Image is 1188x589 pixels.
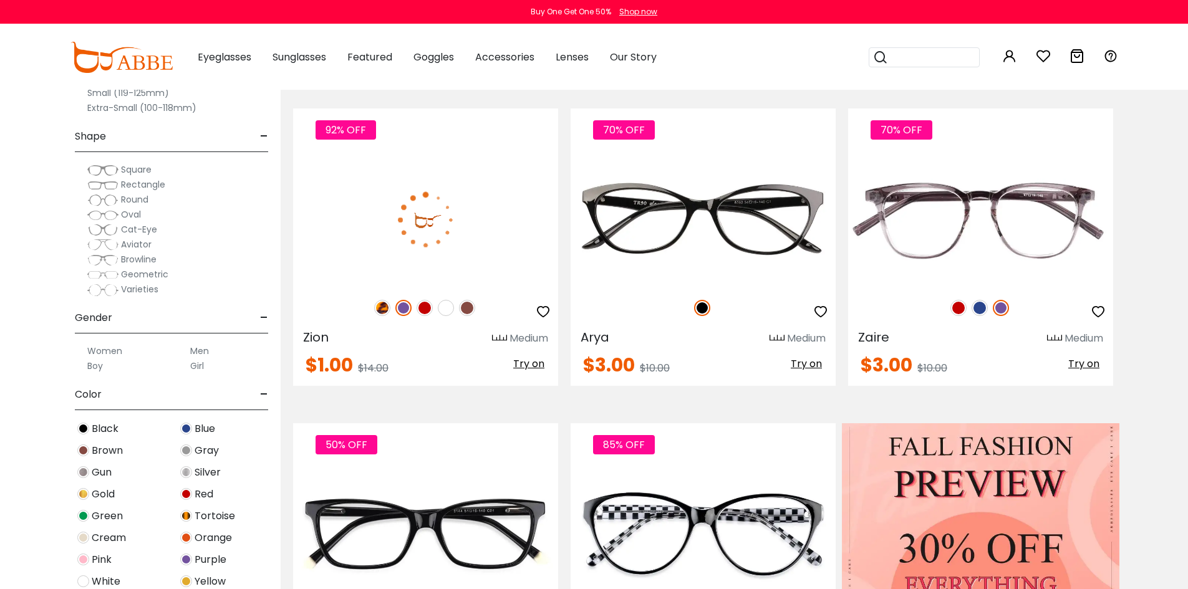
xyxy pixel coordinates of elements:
[77,575,89,587] img: White
[417,300,433,316] img: Red
[593,120,655,140] span: 70% OFF
[770,334,785,343] img: size ruler
[180,553,192,565] img: Purple
[395,300,412,316] img: Purple
[950,300,967,316] img: Red
[87,358,103,373] label: Boy
[1068,357,1099,371] span: Try on
[1065,356,1103,372] button: Try on
[531,6,611,17] div: Buy One Get One 50%
[613,6,657,17] a: Shop now
[180,423,192,434] img: Blue
[77,510,89,522] img: Green
[513,357,544,371] span: Try on
[190,358,204,373] label: Girl
[180,532,192,544] img: Orange
[77,423,89,434] img: Black
[190,343,209,358] label: Men
[87,254,118,266] img: Browline.png
[121,208,141,221] span: Oval
[92,530,126,545] span: Cream
[848,153,1113,286] a: Purple Zaire - TR ,Universal Bridge Fit
[1047,334,1062,343] img: size ruler
[92,487,115,502] span: Gold
[180,488,192,500] img: Red
[316,435,377,454] span: 50% OFF
[195,552,226,567] span: Purple
[438,300,454,316] img: White
[195,574,226,589] span: Yellow
[87,343,122,358] label: Women
[75,380,102,409] span: Color
[121,223,157,236] span: Cat-Eye
[92,421,118,436] span: Black
[459,300,475,316] img: Brown
[75,303,112,333] span: Gender
[694,300,710,316] img: Black
[195,530,232,545] span: Orange
[121,163,152,176] span: Square
[87,179,118,191] img: Rectangle.png
[413,50,454,64] span: Goggles
[121,178,165,191] span: Rectangle
[87,85,169,100] label: Small (119-125mm)
[121,268,168,280] span: Geometric
[593,435,655,454] span: 85% OFF
[640,361,670,375] span: $10.00
[87,239,118,251] img: Aviator.png
[347,50,392,64] span: Featured
[273,50,326,64] span: Sunglasses
[87,164,118,176] img: Square.png
[195,443,219,458] span: Gray
[293,153,558,286] img: Purple Zion - Acetate ,Universal Bridge Fit
[260,380,268,409] span: -
[77,466,89,478] img: Gun
[75,122,106,151] span: Shape
[92,443,123,458] span: Brown
[917,361,947,375] span: $10.00
[571,153,836,286] img: Black Arya - TR ,Universal Bridge Fit
[195,509,235,524] span: Tortoise
[121,193,148,206] span: Round
[303,328,329,346] span: Zion
[121,253,157,266] span: Browline
[787,356,826,372] button: Try on
[861,352,912,378] span: $3.00
[121,238,152,251] span: Aviator
[871,120,932,140] span: 70% OFF
[475,50,534,64] span: Accessories
[358,361,389,375] span: $14.00
[791,357,822,371] span: Try on
[87,194,118,206] img: Round.png
[70,42,173,73] img: abbeglasses.com
[610,50,657,64] span: Our Story
[316,120,376,140] span: 92% OFF
[583,352,635,378] span: $3.00
[121,283,158,295] span: Varieties
[92,509,123,524] span: Green
[306,352,353,378] span: $1.00
[509,356,548,372] button: Try on
[509,331,548,346] div: Medium
[77,532,89,544] img: Cream
[195,465,221,480] span: Silver
[195,421,215,436] span: Blue
[195,487,213,502] span: Red
[581,328,609,346] span: Arya
[993,300,1009,316] img: Purple
[858,328,889,346] span: Zaire
[787,331,826,346] div: Medium
[87,209,118,221] img: Oval.png
[619,6,657,17] div: Shop now
[92,552,112,567] span: Pink
[180,466,192,478] img: Silver
[180,510,192,522] img: Tortoise
[374,300,390,316] img: Leopard
[87,269,118,281] img: Geometric.png
[198,50,251,64] span: Eyeglasses
[180,575,192,587] img: Yellow
[972,300,988,316] img: Blue
[260,122,268,151] span: -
